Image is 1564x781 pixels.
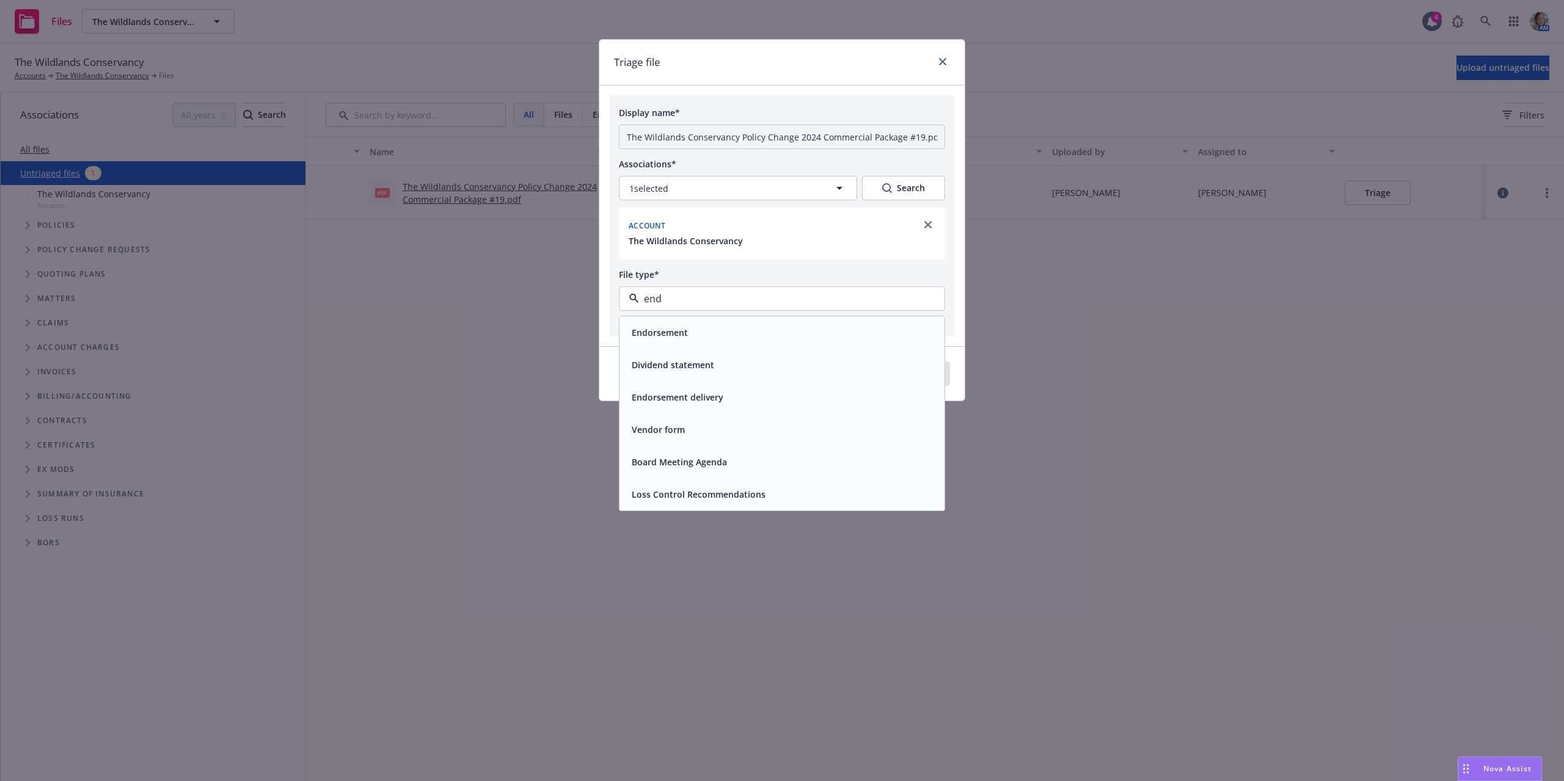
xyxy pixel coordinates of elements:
div: Drag to move [1458,757,1474,780]
button: Loss Control Recommendations [632,488,766,501]
button: Vendor form [632,423,685,436]
input: Add display name here... [619,125,945,149]
div: Search [882,182,925,194]
button: 1selected [619,176,857,200]
button: Dividend statement [632,358,714,371]
button: Nova Assist [1458,757,1542,781]
span: Associations* [619,158,676,170]
input: Filter by keyword [639,291,920,306]
span: Nova Assist [1483,763,1532,774]
span: Display name* [619,107,680,118]
button: Board Meeting Agenda [632,456,727,468]
span: File type* [619,269,659,280]
button: SearchSearch [862,176,945,200]
a: close [921,217,935,232]
button: Endorsement [632,326,688,339]
svg: Search [882,183,892,193]
button: The Wildlands Conservancy [629,234,743,247]
a: close [935,54,950,69]
h1: Triage file [614,54,660,70]
span: 1 selected [629,182,668,195]
span: Account [629,220,665,231]
button: Endorsement delivery [632,391,723,404]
